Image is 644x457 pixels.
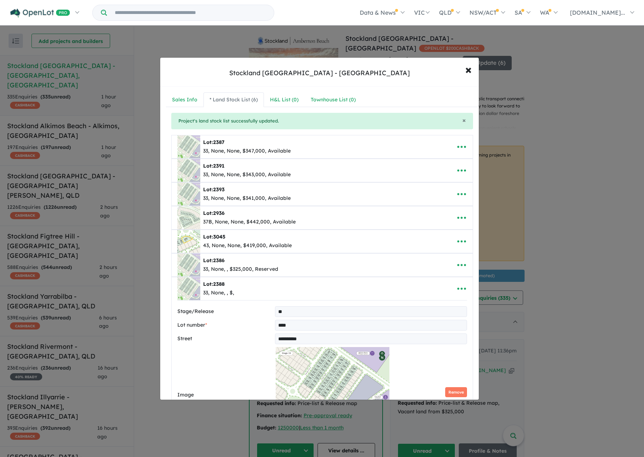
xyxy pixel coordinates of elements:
button: Close [462,117,466,124]
div: Sales Info [172,96,197,104]
div: 37B, None, None, $442,000, Available [203,218,296,226]
input: Try estate name, suburb, builder or developer [108,5,272,20]
div: * Land Stock List ( 6 ) [210,96,258,104]
span: × [462,116,466,124]
img: AfPlz2AY70GZAAAAAElFTkSuQmCC [177,277,200,300]
div: Project's land stock list successfully updated. [171,113,473,129]
b: Lot: [203,281,225,287]
span: 2388 [213,281,225,287]
b: Lot: [203,234,225,240]
label: Street [177,335,272,343]
b: Lot: [203,257,225,264]
div: 43, None, None, $419,000, Available [203,241,292,250]
b: Lot: [203,163,225,169]
label: Lot number [177,321,272,329]
label: Image [177,391,273,399]
div: Townhouse List ( 0 ) [311,96,356,104]
div: 33, None, None, $343,000, Available [203,170,291,179]
img: Openlot PRO Logo White [10,9,70,18]
img: Stockland%20Amberton%20Beach%20-%20Eglinton%20-%20Lot%202936___1757478249.PNG [177,206,200,229]
div: 33, None, , $, [203,289,234,297]
span: [DOMAIN_NAME]... [570,9,625,16]
img: AfPlz2AY70GZAAAAAElFTkSuQmCC [276,347,389,419]
div: 33, None, None, $341,000, Available [203,194,291,203]
b: Lot: [203,186,225,193]
span: 2936 [213,210,225,216]
img: Stockland%20Amberton%20Beach%20-%20Eglinton%20-%20Lot%202386___1757478952.PNG [177,254,200,276]
span: 2387 [213,139,225,145]
b: Lot: [203,210,225,216]
span: 2391 [213,163,225,169]
div: H&L List ( 0 ) [270,96,299,104]
img: Stockland%20Amberton%20Beach%20-%20Eglinton%20-%20Lot%202393___1757478169.PNG [177,183,200,206]
button: Remove [445,387,467,398]
b: Lot: [203,139,225,145]
span: 2386 [213,257,225,264]
span: 2393 [213,186,225,193]
img: Stockland%20Amberton%20Beach%20-%20Eglinton%20-%20Lot%202391___1757478120.PNG [177,159,200,182]
div: 33, None, , $325,000, Reserved [203,265,278,274]
label: Stage/Release [177,307,272,316]
img: Stockland%20Amberton%20Beach%20-%20Eglinton%20-%20Lot%202387___1757478070.PNG [177,135,200,158]
img: Stockland%20Amberton%20Beach%20-%20Eglinton%20-%20Lot%203045___1757478534.PNG [177,230,200,253]
div: Stockland [GEOGRAPHIC_DATA] - [GEOGRAPHIC_DATA] [229,68,410,78]
div: 33, None, None, $347,000, Available [203,147,291,155]
span: 3045 [213,234,225,240]
span: × [465,62,472,77]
